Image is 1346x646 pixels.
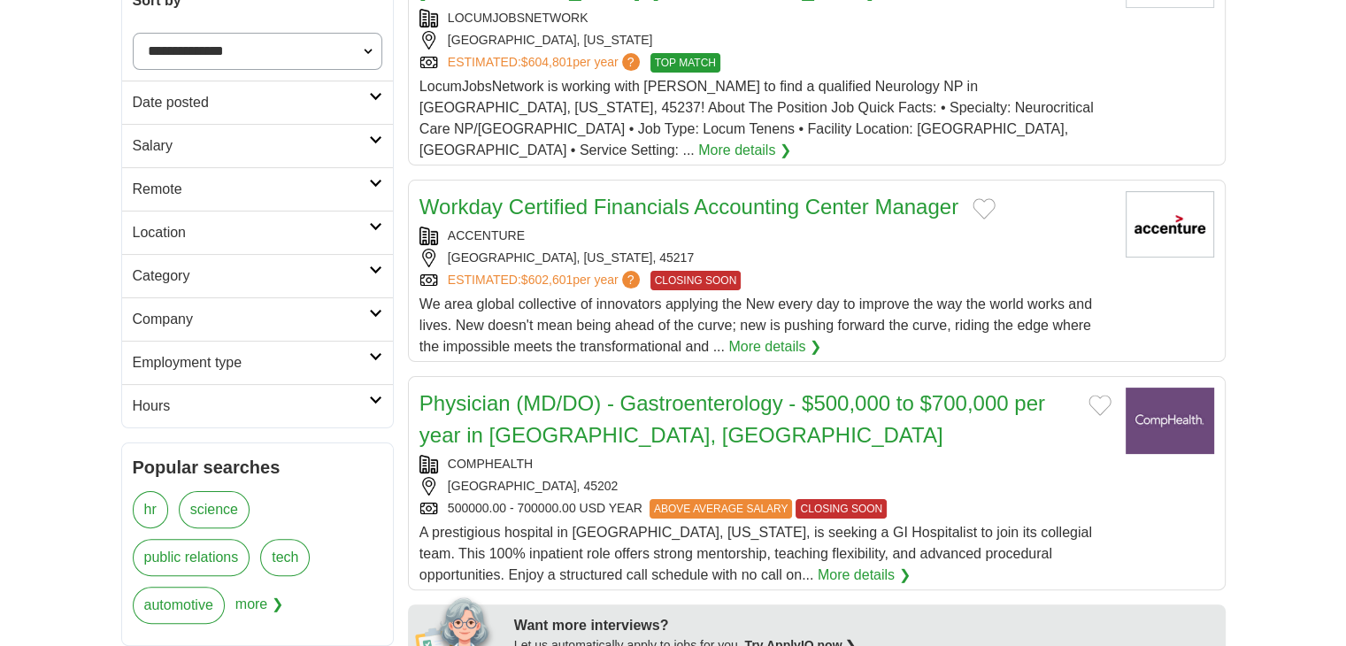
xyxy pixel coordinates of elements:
[514,615,1215,636] div: Want more interviews?
[133,491,168,528] a: hr
[122,124,393,167] a: Salary
[260,539,310,576] a: tech
[133,179,369,200] h2: Remote
[133,135,369,157] h2: Salary
[448,457,533,471] a: COMPHEALTH
[133,539,250,576] a: public relations
[1126,388,1214,454] img: CompHealth logo
[419,391,1045,447] a: Physician (MD/DO) - Gastroenterology - $500,000 to $700,000 per year in [GEOGRAPHIC_DATA], [GEOGR...
[419,9,1111,27] div: LOCUMJOBSNETWORK
[419,249,1111,267] div: [GEOGRAPHIC_DATA], [US_STATE], 45217
[179,491,250,528] a: science
[448,228,525,242] a: ACCENTURE
[521,273,573,287] span: $602,601
[133,92,369,113] h2: Date posted
[419,499,1111,519] div: 500000.00 - 700000.00 USD YEAR
[419,79,1094,158] span: LocumJobsNetwork is working with [PERSON_NAME] to find a qualified Neurology NP in [GEOGRAPHIC_DA...
[122,211,393,254] a: Location
[448,271,643,290] a: ESTIMATED:$602,601per year?
[122,341,393,384] a: Employment type
[419,296,1092,354] span: We area global collective of innovators applying the New every day to improve the way the world w...
[122,297,393,341] a: Company
[133,587,225,624] a: automotive
[448,53,643,73] a: ESTIMATED:$604,801per year?
[235,587,283,634] span: more ❯
[650,271,742,290] span: CLOSING SOON
[122,384,393,427] a: Hours
[133,352,369,373] h2: Employment type
[973,198,996,219] button: Add to favorite jobs
[133,396,369,417] h2: Hours
[818,565,911,586] a: More details ❯
[133,222,369,243] h2: Location
[122,167,393,211] a: Remote
[728,336,821,358] a: More details ❯
[698,140,791,161] a: More details ❯
[133,265,369,287] h2: Category
[622,271,640,288] span: ?
[122,81,393,124] a: Date posted
[1126,191,1214,258] img: Accenture logo
[133,309,369,330] h2: Company
[419,195,958,219] a: Workday Certified Financials Accounting Center Manager
[419,31,1111,50] div: [GEOGRAPHIC_DATA], [US_STATE]
[419,525,1092,582] span: A prestigious hospital in [GEOGRAPHIC_DATA], [US_STATE], is seeking a GI Hospitalist to join its ...
[122,254,393,297] a: Category
[650,53,720,73] span: TOP MATCH
[419,477,1111,496] div: [GEOGRAPHIC_DATA], 45202
[1088,395,1111,416] button: Add to favorite jobs
[622,53,640,71] span: ?
[650,499,793,519] span: ABOVE AVERAGE SALARY
[521,55,573,69] span: $604,801
[133,454,382,481] h2: Popular searches
[796,499,887,519] span: CLOSING SOON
